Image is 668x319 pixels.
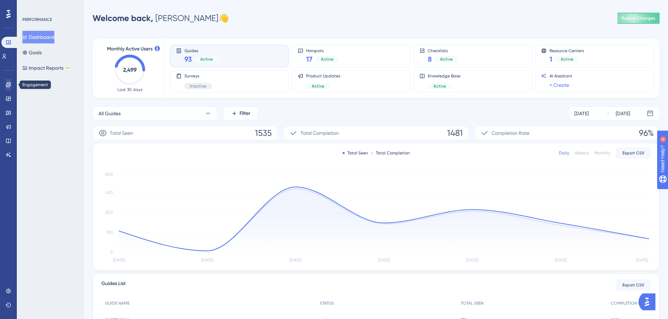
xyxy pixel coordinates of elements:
tspan: 600 [105,172,113,177]
span: Active [561,56,573,62]
span: All Guides [99,109,121,118]
span: AI Assistant [549,73,572,79]
button: Filter [223,106,258,120]
div: Total Completion [371,150,410,156]
span: Resource Centers [549,48,584,53]
tspan: [DATE] [555,258,567,263]
span: Need Help? [16,2,44,10]
span: GUIDE NAME [105,300,129,306]
tspan: [DATE] [113,258,125,263]
span: Publish Changes [622,15,655,21]
button: Goals [22,46,42,59]
div: [DATE] [616,109,630,118]
span: 96% [639,127,654,139]
tspan: [DATE] [636,258,648,263]
div: [PERSON_NAME] 👋 [93,13,229,24]
tspan: [DATE] [378,258,390,263]
span: 1481 [447,127,463,139]
span: Product Updates [306,73,340,79]
span: Export CSV [622,150,645,156]
div: Weekly [575,150,589,156]
span: Hotspots [306,48,339,53]
span: Export CSV [622,282,645,288]
div: Total Seen [343,150,368,156]
button: All Guides [93,106,217,120]
span: 93 [184,54,192,64]
tspan: 300 [105,210,113,215]
div: [DATE] [574,109,589,118]
span: Guides [184,48,218,53]
span: Active [321,56,333,62]
span: 8 [428,54,432,64]
span: 1535 [255,127,272,139]
tspan: 150 [107,230,113,235]
div: Daily [559,150,569,156]
iframe: UserGuiding AI Assistant Launcher [639,291,660,312]
span: Knowledge Base [428,73,460,79]
span: Active [200,56,213,62]
button: Impact ReportsBETA [22,62,71,74]
span: Checklists [428,48,458,53]
span: Last 30 days [117,87,142,92]
span: Inactive [190,83,206,89]
span: COMPLETION RATE [611,300,647,306]
button: Dashboard [22,31,54,43]
span: Completion Rate [492,129,529,137]
span: 1 [549,54,552,64]
span: Monthly Active Users [107,45,153,53]
span: Active [440,56,453,62]
div: 4 [49,4,51,9]
span: Total Seen [110,129,133,137]
text: 2,499 [123,67,137,73]
span: Welcome back, [93,13,153,23]
tspan: 0 [110,250,113,255]
span: TOTAL SEEN [461,300,484,306]
span: Filter [239,109,250,118]
div: BETA [65,66,71,70]
tspan: [DATE] [201,258,213,263]
span: Active [312,83,324,89]
button: Export CSV [616,279,651,291]
span: Surveys [184,73,212,79]
button: Publish Changes [618,13,660,24]
span: 17 [306,54,312,64]
a: + Create [549,81,569,89]
tspan: 450 [106,190,113,195]
tspan: [DATE] [290,258,302,263]
button: Export CSV [616,147,651,159]
span: Active [433,83,446,89]
span: STATUS [320,300,334,306]
span: Total Completion [301,129,339,137]
div: Monthly [594,150,610,156]
div: PERFORMANCE [22,17,52,22]
span: Guides List [101,279,126,291]
tspan: [DATE] [466,258,478,263]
